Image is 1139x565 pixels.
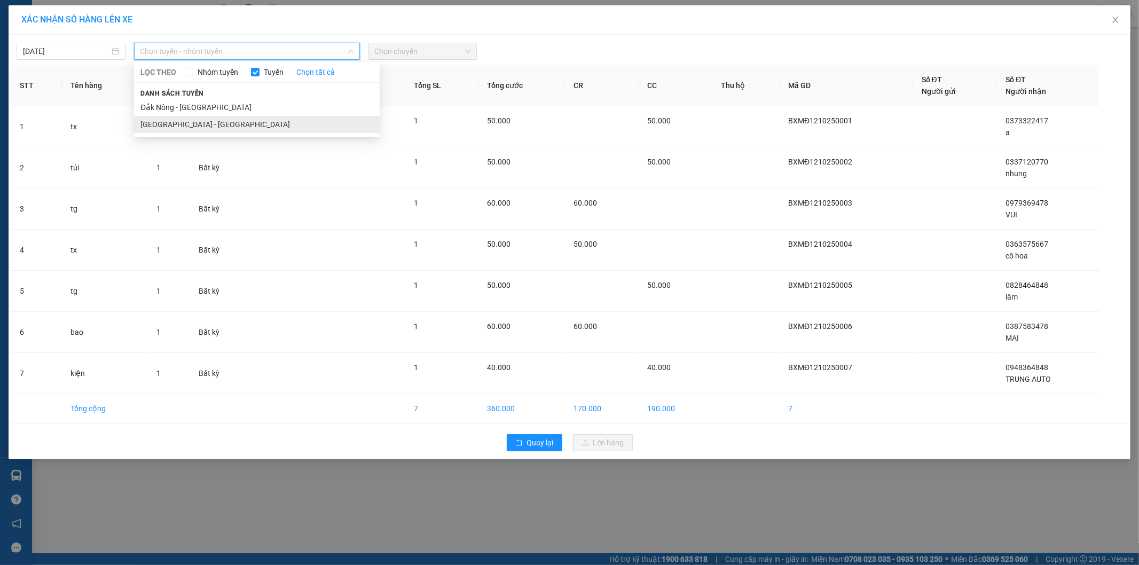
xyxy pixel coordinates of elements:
[1006,169,1027,178] span: nhung
[788,158,852,166] span: BXMĐ1210250002
[11,189,62,230] td: 3
[62,230,148,271] td: tx
[193,66,242,78] span: Nhóm tuyến
[574,322,597,331] span: 60.000
[780,65,913,106] th: Mã GD
[1006,128,1010,137] span: a
[405,65,478,106] th: Tổng SL
[565,394,639,423] td: 170.000
[788,199,852,207] span: BXMĐ1210250003
[405,394,478,423] td: 7
[1006,334,1019,342] span: MAI
[712,65,780,106] th: Thu hộ
[1006,210,1017,219] span: VUI
[348,48,354,54] span: down
[573,434,633,451] button: uploadLên hàng
[81,74,96,89] span: SL
[1006,158,1048,166] span: 0337120770
[507,434,562,451] button: rollbackQuay lại
[11,65,62,106] th: STT
[156,287,161,295] span: 1
[62,353,148,394] td: kiện
[478,65,565,106] th: Tổng cước
[11,147,62,189] td: 2
[62,65,148,106] th: Tên hàng
[414,281,418,289] span: 1
[156,163,161,172] span: 1
[487,322,510,331] span: 60.000
[62,106,148,147] td: tx
[515,439,523,448] span: rollback
[780,394,913,423] td: 7
[414,322,418,331] span: 1
[1006,375,1051,383] span: TRUNG AUTO
[125,22,210,35] div: [PERSON_NAME]
[260,66,288,78] span: Tuyến
[156,246,161,254] span: 1
[21,14,132,25] span: XÁC NHẬN SỐ HÀNG LÊN XE
[639,65,712,106] th: CC
[11,106,62,147] td: 1
[647,116,671,125] span: 50.000
[156,328,161,336] span: 1
[1006,75,1026,84] span: Số ĐT
[190,147,253,189] td: Bất kỳ
[62,271,148,312] td: tg
[414,240,418,248] span: 1
[9,10,26,21] span: Gửi:
[156,369,161,378] span: 1
[1006,116,1048,125] span: 0373322417
[140,66,176,78] span: LỌC THEO
[1006,293,1018,301] span: lâm
[134,116,380,133] li: [GEOGRAPHIC_DATA] - [GEOGRAPHIC_DATA]
[190,312,253,353] td: Bất kỳ
[296,66,335,78] a: Chọn tất cả
[125,9,210,22] div: Đăk Mil
[1111,15,1120,24] span: close
[134,99,380,116] li: Đắk Nông - [GEOGRAPHIC_DATA]
[487,363,510,372] span: 40.000
[478,394,565,423] td: 360.000
[11,353,62,394] td: 7
[11,230,62,271] td: 4
[1006,199,1048,207] span: 0979369478
[487,158,510,166] span: 50.000
[62,312,148,353] td: bao
[1006,363,1048,372] span: 0948364848
[788,363,852,372] span: BXMĐ1210250007
[156,205,161,213] span: 1
[1006,240,1048,248] span: 0363575667
[190,189,253,230] td: Bất kỳ
[190,230,253,271] td: Bất kỳ
[9,9,117,35] div: Dãy 4-B15 bến xe [GEOGRAPHIC_DATA]
[487,281,510,289] span: 50.000
[788,281,852,289] span: BXMĐ1210250005
[527,437,554,449] span: Quay lại
[414,363,418,372] span: 1
[922,87,956,96] span: Người gửi
[922,75,942,84] span: Số ĐT
[8,57,25,68] span: CR :
[9,75,210,89] div: Tên hàng: tg ( : 1 )
[487,199,510,207] span: 60.000
[487,240,510,248] span: 50.000
[8,56,119,69] div: 40.000
[375,43,471,59] span: Chọn chuyến
[62,147,148,189] td: túi
[647,281,671,289] span: 50.000
[788,116,852,125] span: BXMĐ1210250001
[1006,87,1046,96] span: Người nhận
[414,158,418,166] span: 1
[1006,281,1048,289] span: 0828464848
[11,271,62,312] td: 5
[11,312,62,353] td: 6
[414,116,418,125] span: 1
[574,240,597,248] span: 50.000
[23,45,109,57] input: 12/10/2025
[62,394,148,423] td: Tổng cộng
[487,116,510,125] span: 50.000
[190,271,253,312] td: Bất kỳ
[125,10,151,21] span: Nhận:
[414,199,418,207] span: 1
[190,353,253,394] td: Bất kỳ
